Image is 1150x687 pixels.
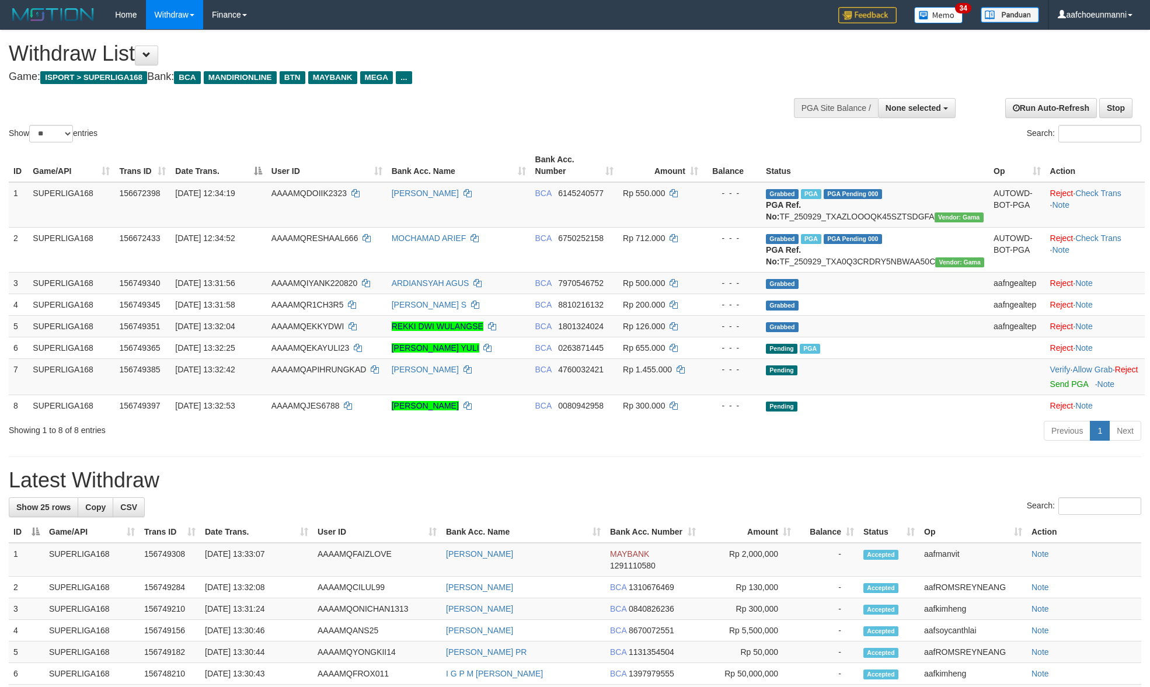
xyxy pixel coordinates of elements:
span: Copy 8670072551 to clipboard [629,626,674,635]
button: None selected [878,98,956,118]
span: Pending [766,344,797,354]
th: Game/API: activate to sort column ascending [28,149,114,182]
span: [DATE] 13:32:25 [175,343,235,353]
a: [PERSON_NAME] [446,626,513,635]
label: Search: [1027,125,1141,142]
span: AAAAMQEKAYULI23 [271,343,350,353]
td: AUTOWD-BOT-PGA [989,227,1045,272]
span: AAAAMQRESHAAL666 [271,233,358,243]
td: - [796,620,859,641]
label: Show entries [9,125,97,142]
span: [DATE] 13:32:53 [175,401,235,410]
a: Note [1052,245,1069,254]
a: Note [1075,343,1093,353]
span: Copy 1291110580 to clipboard [610,561,656,570]
span: Accepted [863,583,898,593]
span: BCA [535,233,552,243]
td: · [1046,395,1145,416]
span: 156749351 [119,322,160,331]
span: Marked by aafsoycanthlai [801,234,821,244]
td: · [1046,272,1145,294]
a: Note [1031,669,1049,678]
td: aafkimheng [919,598,1027,620]
td: Rp 50,000,000 [701,663,796,685]
th: Balance: activate to sort column ascending [796,521,859,543]
span: [DATE] 13:32:42 [175,365,235,374]
span: AAAAMQIYANK220820 [271,278,358,288]
td: SUPERLIGA168 [28,395,114,416]
a: [PERSON_NAME] YULI [392,343,479,353]
td: SUPERLIGA168 [28,272,114,294]
td: aafmanvit [919,543,1027,577]
th: Date Trans.: activate to sort column ascending [200,521,313,543]
img: Button%20Memo.svg [914,7,963,23]
th: Game/API: activate to sort column ascending [44,521,140,543]
span: BCA [535,278,552,288]
td: [DATE] 13:30:46 [200,620,313,641]
td: 156749284 [140,577,200,598]
span: AAAAMQEKKYDWI [271,322,344,331]
td: [DATE] 13:30:43 [200,663,313,685]
td: aafsoycanthlai [919,620,1027,641]
span: BCA [610,626,626,635]
td: - [796,577,859,598]
a: Note [1031,626,1049,635]
a: [PERSON_NAME] [392,401,459,410]
a: Reject [1050,278,1074,288]
a: Run Auto-Refresh [1005,98,1097,118]
a: Reject [1115,365,1138,374]
td: aafROMSREYNEANG [919,641,1027,663]
span: Accepted [863,669,898,679]
a: Note [1031,647,1049,657]
span: Grabbed [766,322,799,332]
a: Verify [1050,365,1071,374]
span: 156749397 [119,401,160,410]
a: Note [1031,549,1049,559]
td: - [796,543,859,577]
td: Rp 50,000 [701,641,796,663]
span: AAAAMQAPIHRUNGKAD [271,365,367,374]
span: AAAAMQR1CH3R5 [271,300,344,309]
a: I G P M [PERSON_NAME] [446,669,543,678]
span: Copy 1801324024 to clipboard [558,322,604,331]
td: [DATE] 13:30:44 [200,641,313,663]
a: Allow Grab [1072,365,1112,374]
span: Copy 7970546752 to clipboard [558,278,604,288]
span: Rp 126.000 [623,322,665,331]
a: Copy [78,497,113,517]
span: [DATE] 12:34:52 [175,233,235,243]
td: · [1046,294,1145,315]
th: Status [761,149,989,182]
td: · · [1046,358,1145,395]
th: Amount: activate to sort column ascending [701,521,796,543]
span: BCA [610,604,626,613]
span: Accepted [863,550,898,560]
span: Copy 1131354504 to clipboard [629,647,674,657]
span: BCA [535,189,552,198]
span: Accepted [863,605,898,615]
td: - [796,663,859,685]
td: SUPERLIGA168 [28,182,114,228]
a: Reject [1050,189,1074,198]
a: Reject [1050,401,1074,410]
span: Grabbed [766,234,799,244]
span: 156749365 [119,343,160,353]
span: Accepted [863,648,898,658]
td: SUPERLIGA168 [28,294,114,315]
a: Stop [1099,98,1132,118]
td: AAAAMQFAIZLOVE [313,543,441,577]
span: ... [396,71,412,84]
span: Copy 0263871445 to clipboard [558,343,604,353]
a: [PERSON_NAME] [392,189,459,198]
span: Copy [85,503,106,512]
td: SUPERLIGA168 [28,227,114,272]
th: ID: activate to sort column descending [9,521,44,543]
span: Grabbed [766,279,799,289]
a: Note [1031,583,1049,592]
div: - - - [708,277,757,289]
span: 156672398 [119,189,160,198]
div: Showing 1 to 8 of 8 entries [9,420,471,436]
td: TF_250929_TXAZLOOOQK45SZTSDGFA [761,182,989,228]
td: 6 [9,337,28,358]
span: [DATE] 12:34:19 [175,189,235,198]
